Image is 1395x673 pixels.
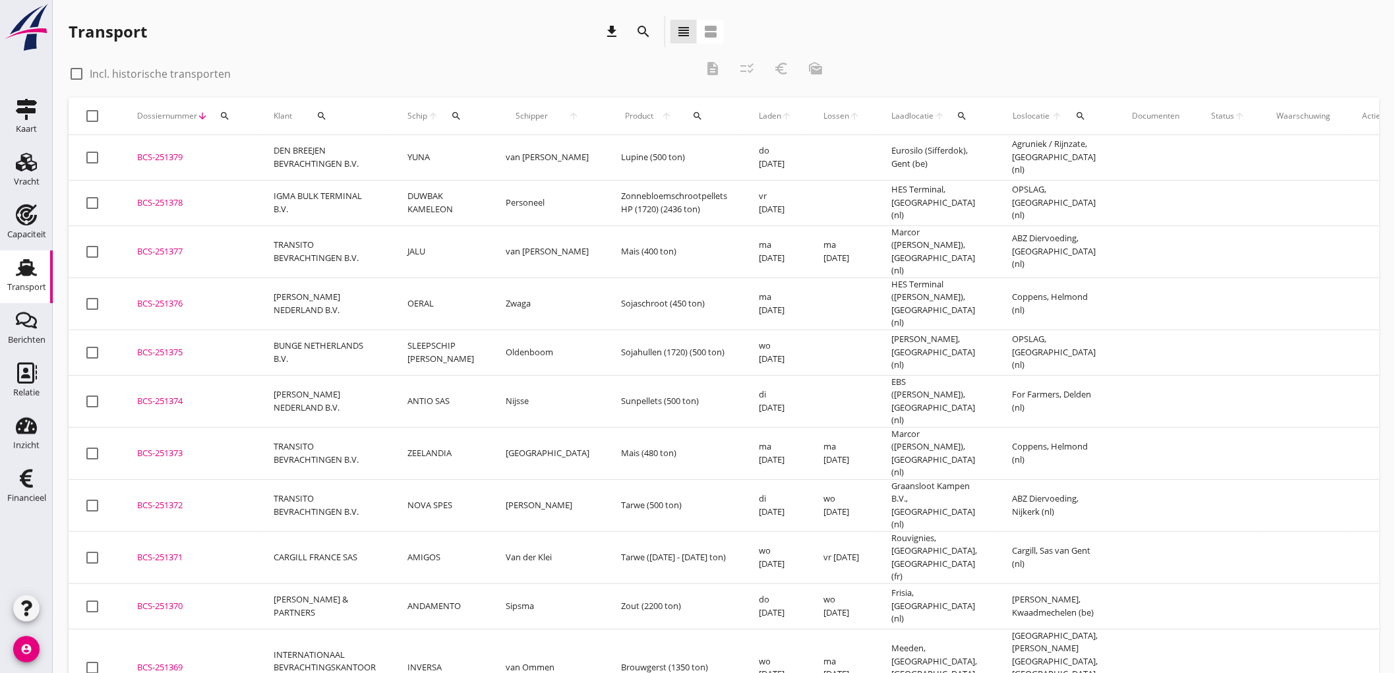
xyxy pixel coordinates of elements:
i: account_circle [13,636,40,662]
td: ma [DATE] [743,225,808,278]
td: For Farmers, Delden (nl) [996,375,1117,427]
td: Coppens, Helmond (nl) [996,427,1117,479]
td: [PERSON_NAME], [GEOGRAPHIC_DATA] (nl) [876,330,996,375]
i: search [636,24,651,40]
div: BCS-251379 [137,151,242,164]
td: OERAL [392,278,490,330]
i: arrow_downward [197,111,208,121]
td: vr [DATE] [808,531,876,583]
td: [GEOGRAPHIC_DATA] [490,427,605,479]
td: Eurosilo (Sifferdok), Gent (be) [876,135,996,181]
td: ANDAMENTO [392,583,490,629]
td: TRANSITO BEVRACHTINGEN B.V. [258,427,392,479]
td: Coppens, Helmond (nl) [996,278,1117,330]
td: Marcor ([PERSON_NAME]), [GEOGRAPHIC_DATA] (nl) [876,427,996,479]
td: ZEELANDIA [392,427,490,479]
td: ANTIO SAS [392,375,490,427]
div: Waarschuwing [1277,110,1331,122]
td: OPSLAG, [GEOGRAPHIC_DATA] (nl) [996,330,1117,375]
td: Zout (2200 ton) [605,583,743,629]
div: Capaciteit [7,230,46,239]
td: ABZ Diervoeding, Nijkerk (nl) [996,479,1117,531]
td: DUWBAK KAMELEON [392,180,490,225]
i: view_headline [676,24,692,40]
i: view_agenda [703,24,719,40]
div: BCS-251374 [137,395,242,408]
td: Sipsma [490,583,605,629]
td: van [PERSON_NAME] [490,225,605,278]
td: HES Terminal ([PERSON_NAME]), [GEOGRAPHIC_DATA] (nl) [876,278,996,330]
td: ABZ Diervoeding, [GEOGRAPHIC_DATA] (nl) [996,225,1117,278]
td: Nijsse [490,375,605,427]
td: Zwaga [490,278,605,330]
td: Rouvignies, [GEOGRAPHIC_DATA], [GEOGRAPHIC_DATA] (fr) [876,531,996,583]
td: BUNGE NETHERLANDS B.V. [258,330,392,375]
div: BCS-251373 [137,447,242,460]
div: Financieel [7,494,46,502]
td: Mais (400 ton) [605,225,743,278]
i: arrow_upward [658,111,677,121]
i: search [316,111,327,121]
i: arrow_upward [1051,111,1063,121]
div: BCS-251371 [137,551,242,564]
div: Relatie [13,388,40,397]
i: search [220,111,230,121]
td: Van der Klei [490,531,605,583]
span: Lossen [823,110,849,122]
td: Sojaschroot (450 ton) [605,278,743,330]
span: Status [1212,110,1235,122]
span: Laadlocatie [891,110,934,122]
span: Schip [407,110,428,122]
td: ma [DATE] [743,278,808,330]
td: [PERSON_NAME] & PARTNERS [258,583,392,629]
div: Inzicht [13,441,40,450]
td: Personeel [490,180,605,225]
i: arrow_upward [558,111,589,121]
div: Klant [274,100,376,132]
div: BCS-251376 [137,297,242,310]
div: BCS-251375 [137,346,242,359]
div: BCS-251370 [137,600,242,613]
td: do [DATE] [743,135,808,181]
td: di [DATE] [743,479,808,531]
td: IGMA BULK TERMINAL B.V. [258,180,392,225]
td: Cargill, Sas van Gent (nl) [996,531,1117,583]
td: wo [DATE] [808,583,876,629]
i: search [957,111,968,121]
td: Marcor ([PERSON_NAME]), [GEOGRAPHIC_DATA] (nl) [876,225,996,278]
td: SLEEPSCHIP [PERSON_NAME] [392,330,490,375]
td: Agruniek / Rijnzate, [GEOGRAPHIC_DATA] (nl) [996,135,1117,181]
i: search [692,111,703,121]
td: wo [DATE] [808,479,876,531]
td: van [PERSON_NAME] [490,135,605,181]
i: arrow_upward [428,111,439,121]
td: do [DATE] [743,583,808,629]
td: TRANSITO BEVRACHTINGEN B.V. [258,225,392,278]
td: TRANSITO BEVRACHTINGEN B.V. [258,479,392,531]
img: logo-small.a267ee39.svg [3,3,50,52]
div: BCS-251378 [137,196,242,210]
td: wo [DATE] [743,531,808,583]
div: Documenten [1133,110,1180,122]
td: Graansloot Kampen B.V., [GEOGRAPHIC_DATA] (nl) [876,479,996,531]
td: Lupine (500 ton) [605,135,743,181]
td: [PERSON_NAME] NEDERLAND B.V. [258,375,392,427]
td: Sojahullen (1720) (500 ton) [605,330,743,375]
i: arrow_upward [781,111,792,121]
td: di [DATE] [743,375,808,427]
div: Berichten [8,336,45,344]
td: DEN BREEJEN BEVRACHTINGEN B.V. [258,135,392,181]
td: Sunpellets (500 ton) [605,375,743,427]
i: arrow_upward [934,111,945,121]
td: CARGILL FRANCE SAS [258,531,392,583]
span: Laden [759,110,781,122]
div: BCS-251377 [137,245,242,258]
span: Schipper [506,110,558,122]
td: JALU [392,225,490,278]
div: Transport [7,283,46,291]
td: YUNA [392,135,490,181]
span: Dossiernummer [137,110,197,122]
td: [PERSON_NAME] NEDERLAND B.V. [258,278,392,330]
div: Transport [69,21,147,42]
td: NOVA SPES [392,479,490,531]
